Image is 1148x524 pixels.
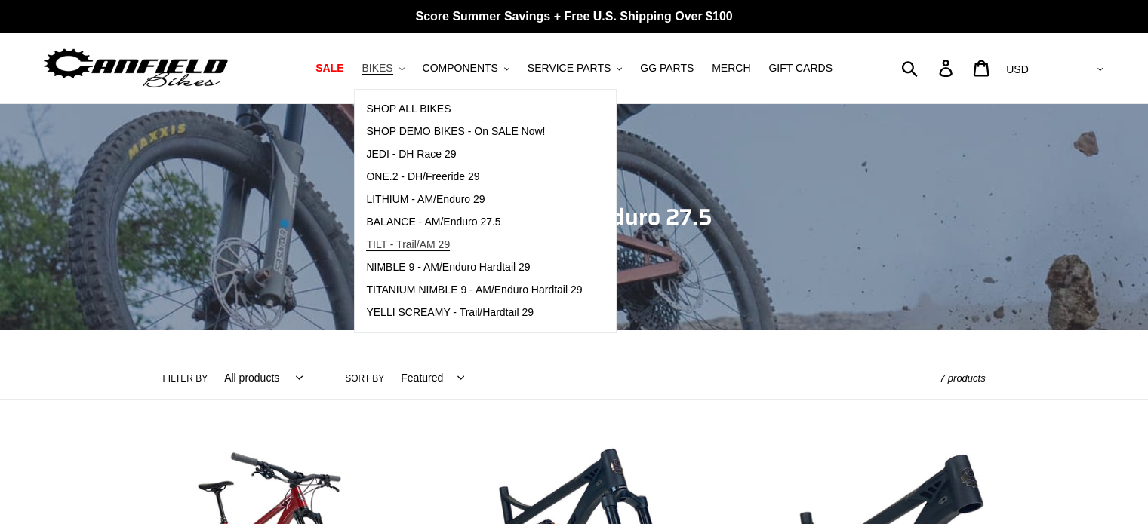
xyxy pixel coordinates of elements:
span: BALANCE - AM/Enduro 27.5 [366,216,500,228]
span: SALE [315,62,343,75]
span: TITANIUM NIMBLE 9 - AM/Enduro Hardtail 29 [366,283,582,296]
span: SHOP ALL BIKES [366,103,451,115]
a: NIMBLE 9 - AM/Enduro Hardtail 29 [355,256,593,279]
label: Filter by [163,372,208,385]
span: JEDI - DH Race 29 [366,148,456,161]
a: TITANIUM NIMBLE 9 - AM/Enduro Hardtail 29 [355,279,593,302]
span: MERCH [712,62,750,75]
a: LITHIUM - AM/Enduro 29 [355,188,593,211]
a: ONE.2 - DH/Freeride 29 [355,166,593,188]
span: SHOP DEMO BIKES - On SALE Now! [366,125,545,138]
a: GIFT CARDS [761,58,840,78]
input: Search [909,51,948,84]
label: Sort by [345,372,384,385]
a: YELLI SCREAMY - Trail/Hardtail 29 [355,302,593,324]
span: 7 products [940,372,986,384]
a: TILT - Trail/AM 29 [355,234,593,256]
span: TILT - Trail/AM 29 [366,238,450,251]
span: YELLI SCREAMY - Trail/Hardtail 29 [366,306,534,319]
a: MERCH [704,58,758,78]
span: NIMBLE 9 - AM/Enduro Hardtail 29 [366,261,530,274]
span: COMPONENTS [423,62,498,75]
span: ONE.2 - DH/Freeride 29 [366,170,479,183]
span: SERVICE PARTS [528,62,611,75]
a: SALE [308,58,351,78]
a: SHOP DEMO BIKES - On SALE Now! [355,121,593,143]
img: Canfield Bikes [42,44,230,92]
a: GG PARTS [632,58,701,78]
span: GG PARTS [640,62,694,75]
a: BALANCE - AM/Enduro 27.5 [355,211,593,234]
a: SHOP ALL BIKES [355,98,593,121]
span: GIFT CARDS [768,62,833,75]
a: JEDI - DH Race 29 [355,143,593,166]
button: SERVICE PARTS [520,58,629,78]
span: LITHIUM - AM/Enduro 29 [366,193,485,206]
button: BIKES [354,58,411,78]
span: BIKES [362,62,392,75]
button: COMPONENTS [415,58,517,78]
